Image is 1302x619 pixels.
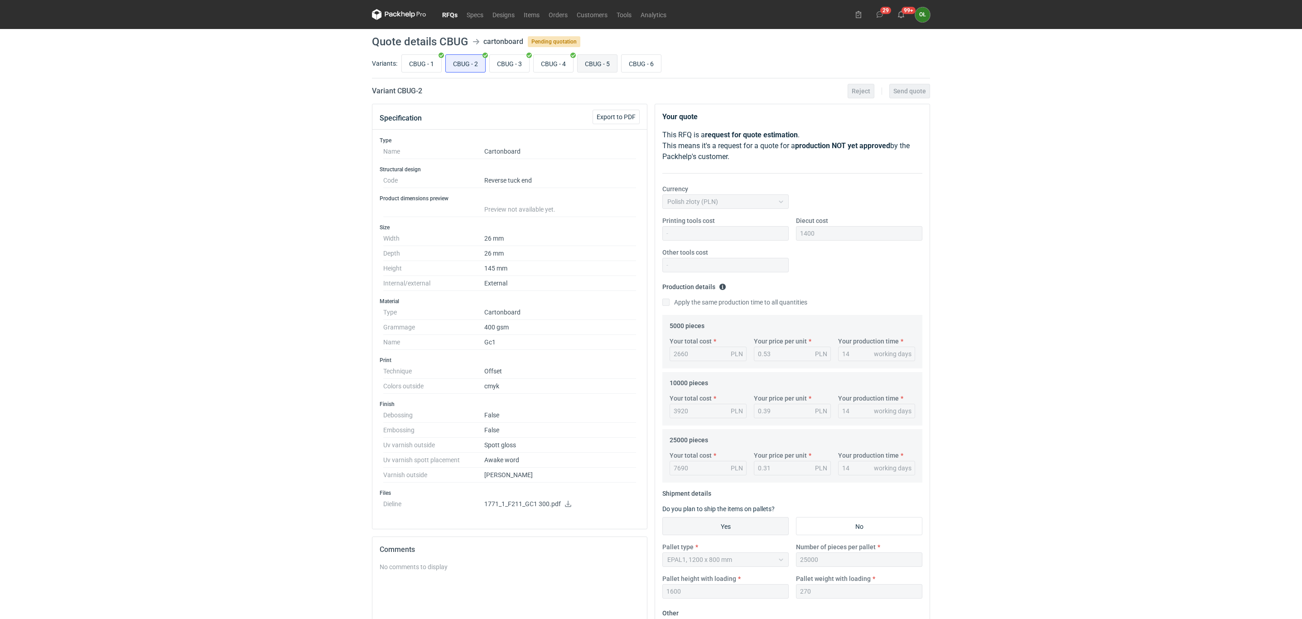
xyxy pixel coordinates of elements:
div: PLN [815,464,827,473]
h3: Files [380,489,640,497]
dt: Colors outside [383,379,484,394]
div: working days [874,464,911,473]
label: Your production time [838,394,899,403]
strong: production NOT yet approved [795,141,890,150]
dt: Varnish outside [383,468,484,483]
div: PLN [731,464,743,473]
dd: [PERSON_NAME] [484,468,636,483]
label: CBUG - 1 [401,54,442,73]
span: Reject [852,88,870,94]
button: 99+ [894,7,908,22]
label: Your total cost [670,451,712,460]
svg: Packhelp Pro [372,9,426,20]
dt: Height [383,261,484,276]
span: Export to PDF [597,114,636,120]
strong: Your quote [662,112,698,121]
a: Items [519,9,544,20]
button: Reject [848,84,874,98]
h3: Size [380,224,640,231]
p: 1771_1_F211_GC1 300.pdf [484,500,636,508]
h2: Comments [380,544,640,555]
dt: Name [383,144,484,159]
dt: Internal/external [383,276,484,291]
dt: Width [383,231,484,246]
dt: Uv varnish outside [383,438,484,453]
label: CBUG - 4 [533,54,574,73]
dt: Depth [383,246,484,261]
h3: Product dimensions preview [380,195,640,202]
dt: Name [383,335,484,350]
dd: Cartonboard [484,305,636,320]
label: Your production time [838,451,899,460]
h3: Print [380,357,640,364]
strong: request for quote estimation [705,131,798,139]
span: Send quote [893,88,926,94]
legend: 5000 pieces [670,319,704,329]
dd: False [484,423,636,438]
h3: Structural design [380,166,640,173]
dt: Debossing [383,408,484,423]
label: Printing tools cost [662,216,715,225]
label: Your total cost [670,337,712,346]
a: Specs [462,9,488,20]
dt: Grammage [383,320,484,335]
h3: Type [380,137,640,144]
h2: Variant CBUG - 2 [372,86,422,97]
label: Other tools cost [662,248,708,257]
span: Preview not available yet. [484,206,555,213]
div: working days [874,349,911,358]
dt: Dieline [383,497,484,515]
dd: Gc1 [484,335,636,350]
div: working days [874,406,911,416]
p: This RFQ is a . This means it's a request for a quote for a by the Packhelp's customer. [662,130,922,162]
button: Specification [380,107,422,129]
label: Pallet height with loading [662,574,736,583]
div: No comments to display [380,562,640,571]
button: Send quote [889,84,930,98]
label: Pallet weight with loading [796,574,871,583]
legend: Production details [662,280,726,290]
dd: 26 mm [484,246,636,261]
div: PLN [815,349,827,358]
div: cartonboard [483,36,523,47]
dd: False [484,408,636,423]
a: Customers [572,9,612,20]
legend: 10000 pieces [670,376,708,387]
div: PLN [815,406,827,416]
label: Variants: [372,59,397,68]
label: Your price per unit [754,337,807,346]
dt: Code [383,173,484,188]
label: CBUG - 6 [621,54,661,73]
button: OŁ [915,7,930,22]
label: Number of pieces per pallet [796,542,876,551]
dd: Cartonboard [484,144,636,159]
label: CBUG - 2 [445,54,486,73]
dd: Spott gloss [484,438,636,453]
h3: Finish [380,401,640,408]
label: CBUG - 5 [577,54,617,73]
legend: 25000 pieces [670,433,708,444]
h1: Quote details CBUG [372,36,468,47]
label: Your total cost [670,394,712,403]
dt: Type [383,305,484,320]
dt: Uv varnish spott placement [383,453,484,468]
dd: Reverse tuck end [484,173,636,188]
div: PLN [731,406,743,416]
a: RFQs [438,9,462,20]
dd: 400 gsm [484,320,636,335]
dt: Technique [383,364,484,379]
dd: cmyk [484,379,636,394]
label: Apply the same production time to all quantities [662,298,807,307]
label: Currency [662,184,688,193]
a: Designs [488,9,519,20]
a: Analytics [636,9,671,20]
a: Orders [544,9,572,20]
dd: 26 mm [484,231,636,246]
dd: Awake word [484,453,636,468]
dt: Embossing [383,423,484,438]
label: CBUG - 3 [489,54,530,73]
span: Pending quotation [528,36,580,47]
button: Export to PDF [593,110,640,124]
button: 29 [873,7,887,22]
